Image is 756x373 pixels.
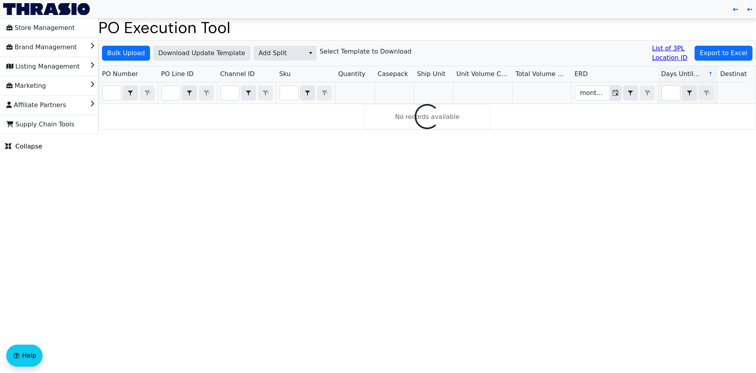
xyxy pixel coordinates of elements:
[338,69,365,79] span: Quantity
[102,86,121,100] input: Filter
[280,86,298,100] input: Filter
[220,69,255,79] span: Channel ID
[279,69,291,79] span: Sku
[305,46,316,60] button: select
[6,22,75,34] span: Store Management
[182,85,197,100] span: Choose Operator
[378,69,408,79] span: Casepack
[217,82,276,104] th: Filter
[682,85,697,100] span: Choose Operator
[123,86,137,100] button: select
[107,48,145,58] span: Bulk Upload
[652,44,691,63] a: List of 3PL Location ID
[662,86,680,100] input: Filter
[695,46,752,61] button: Export to Excel
[241,85,256,100] span: Choose Operator
[241,86,256,100] button: select
[320,48,411,55] h6: Select Template to Download
[6,80,46,92] span: Marketing
[3,3,90,15] img: Thrasio Logo
[102,46,150,61] button: Bulk Upload
[456,69,509,79] span: Unit Volume CBM
[6,99,66,111] span: Affiliate Partners
[153,46,250,61] button: Download Update Template
[221,86,239,100] input: Filter
[102,69,138,79] span: PO Number
[99,82,158,104] th: Filter
[158,82,217,104] th: Filter
[574,69,588,79] span: ERD
[98,18,756,37] h1: PO Execution Tool
[5,142,42,151] span: Collapse
[575,86,610,100] input: Filter
[700,48,747,58] span: Export to Excel
[300,86,315,100] button: select
[661,69,702,79] span: Days Until ERD
[182,86,196,100] button: select
[6,60,80,73] span: Listing Management
[123,85,138,100] span: Choose Operator
[259,48,300,58] span: Add Split
[658,82,717,104] th: Filter
[623,85,638,100] span: Choose Operator
[6,345,43,367] button: Help floatingactionbutton
[571,82,658,104] th: Filter
[22,351,36,360] span: Help
[161,69,194,79] span: PO Line ID
[417,69,446,79] span: Ship Unit
[610,86,621,100] button: Toggle calendar
[6,118,74,131] span: Supply Chain Tools
[276,82,335,104] th: Filter
[515,69,568,79] span: Total Volume CBM
[300,85,315,100] span: Choose Operator
[6,41,77,54] span: Brand Management
[682,86,697,100] button: select
[162,86,180,100] input: Filter
[623,86,637,100] button: select
[158,48,245,58] span: Download Update Template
